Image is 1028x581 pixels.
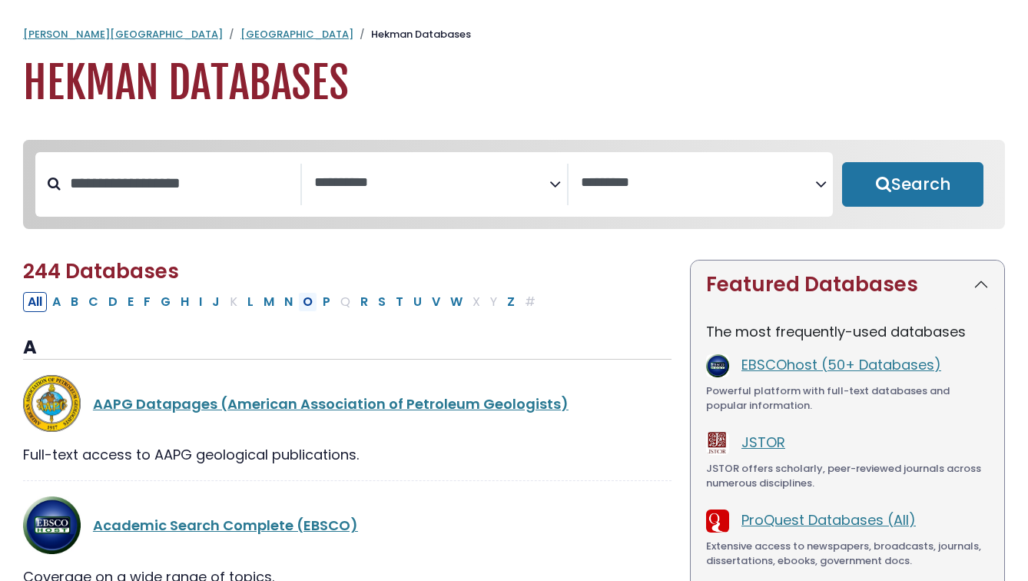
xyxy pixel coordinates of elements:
[356,292,373,312] button: Filter Results R
[104,292,122,312] button: Filter Results D
[23,444,672,465] div: Full-text access to AAPG geological publications.
[353,27,471,42] li: Hekman Databases
[61,171,300,196] input: Search database by title or keyword
[194,292,207,312] button: Filter Results I
[23,337,672,360] h3: A
[84,292,103,312] button: Filter Results C
[298,292,317,312] button: Filter Results O
[706,321,989,342] p: The most frequently-used databases
[706,461,989,491] div: JSTOR offers scholarly, peer-reviewed journals across numerous disciplines.
[23,292,47,312] button: All
[23,58,1005,109] h1: Hekman Databases
[391,292,408,312] button: Filter Results T
[156,292,175,312] button: Filter Results G
[741,433,785,452] a: JSTOR
[23,291,542,310] div: Alpha-list to filter by first letter of database name
[93,394,569,413] a: AAPG Datapages (American Association of Petroleum Geologists)
[706,383,989,413] div: Powerful platform with full-text databases and popular information.
[427,292,445,312] button: Filter Results V
[240,27,353,41] a: [GEOGRAPHIC_DATA]
[48,292,65,312] button: Filter Results A
[243,292,258,312] button: Filter Results L
[691,261,1004,309] button: Featured Databases
[23,257,179,285] span: 244 Databases
[176,292,194,312] button: Filter Results H
[207,292,224,312] button: Filter Results J
[842,162,983,207] button: Submit for Search Results
[123,292,138,312] button: Filter Results E
[66,292,83,312] button: Filter Results B
[23,27,1005,42] nav: breadcrumb
[23,140,1005,229] nav: Search filters
[409,292,426,312] button: Filter Results U
[93,516,358,535] a: Academic Search Complete (EBSCO)
[314,175,549,191] textarea: Search
[446,292,467,312] button: Filter Results W
[581,175,816,191] textarea: Search
[318,292,335,312] button: Filter Results P
[259,292,279,312] button: Filter Results M
[706,539,989,569] div: Extensive access to newspapers, broadcasts, journals, dissertations, ebooks, government docs.
[741,355,941,374] a: EBSCOhost (50+ Databases)
[741,510,916,530] a: ProQuest Databases (All)
[280,292,297,312] button: Filter Results N
[502,292,519,312] button: Filter Results Z
[139,292,155,312] button: Filter Results F
[23,27,223,41] a: [PERSON_NAME][GEOGRAPHIC_DATA]
[373,292,390,312] button: Filter Results S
